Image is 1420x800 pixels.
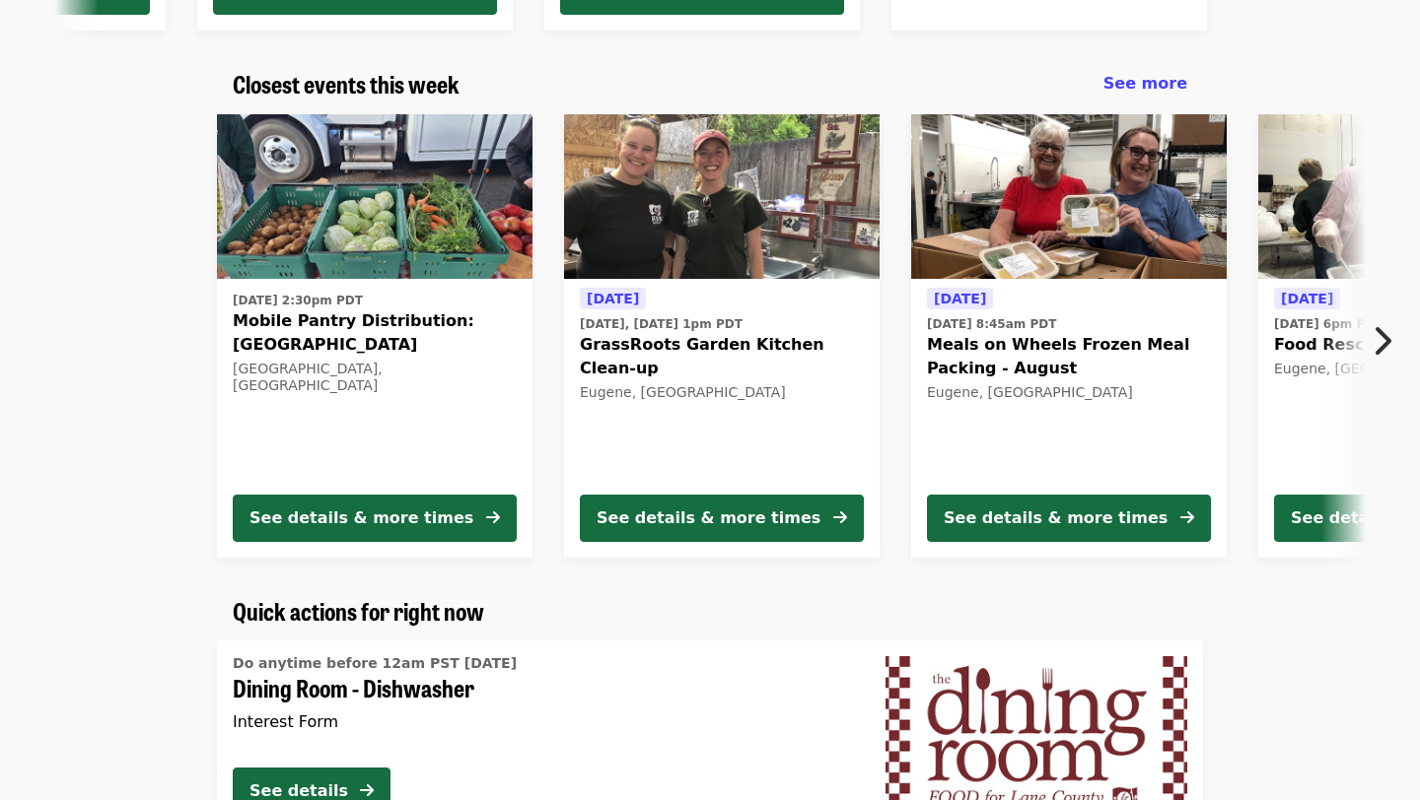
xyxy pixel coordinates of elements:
[911,114,1227,558] a: See details for "Meals on Wheels Frozen Meal Packing - August"
[233,655,517,671] span: Do anytime before 12am PST [DATE]
[360,781,374,800] i: arrow-right icon
[927,315,1056,333] time: [DATE] 8:45am PDT
[1274,315,1383,333] time: [DATE] 6pm PDT
[233,593,484,628] span: Quick actions for right now
[233,70,460,99] a: Closest events this week
[833,508,847,527] i: arrow-right icon
[233,674,854,702] span: Dining Room - Dishwasher
[580,315,743,333] time: [DATE], [DATE] 1pm PDT
[1281,291,1333,306] span: [DATE]
[597,506,820,530] div: See details & more times
[249,506,473,530] div: See details & more times
[580,333,864,380] span: GrassRoots Garden Kitchen Clean-up
[1180,508,1194,527] i: arrow-right icon
[927,495,1211,542] button: See details & more times
[934,291,986,306] span: [DATE]
[217,114,532,558] a: See details for "Mobile Pantry Distribution: Cottage Grove"
[911,114,1227,280] img: Meals on Wheels Frozen Meal Packing - August organized by FOOD For Lane County
[1103,74,1187,93] span: See more
[944,506,1168,530] div: See details & more times
[1355,313,1420,368] button: Next item
[233,495,517,542] button: See details & more times
[564,114,880,280] img: GrassRoots Garden Kitchen Clean-up organized by FOOD For Lane County
[486,508,500,527] i: arrow-right icon
[217,114,532,280] img: Mobile Pantry Distribution: Cottage Grove organized by FOOD For Lane County
[564,114,880,558] a: See details for "GrassRoots Garden Kitchen Clean-up"
[1103,72,1187,96] a: See more
[1372,322,1391,360] i: chevron-right icon
[233,292,363,309] time: [DATE] 2:30pm PDT
[580,384,864,401] div: Eugene, [GEOGRAPHIC_DATA]
[233,309,517,357] span: Mobile Pantry Distribution: [GEOGRAPHIC_DATA]
[233,66,460,100] span: Closest events this week
[927,384,1211,401] div: Eugene, [GEOGRAPHIC_DATA]
[927,333,1211,380] span: Meals on Wheels Frozen Meal Packing - August
[233,712,338,731] span: Interest Form
[587,291,639,306] span: [DATE]
[580,495,864,542] button: See details & more times
[217,70,1203,99] div: Closest events this week
[233,361,517,394] div: [GEOGRAPHIC_DATA], [GEOGRAPHIC_DATA]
